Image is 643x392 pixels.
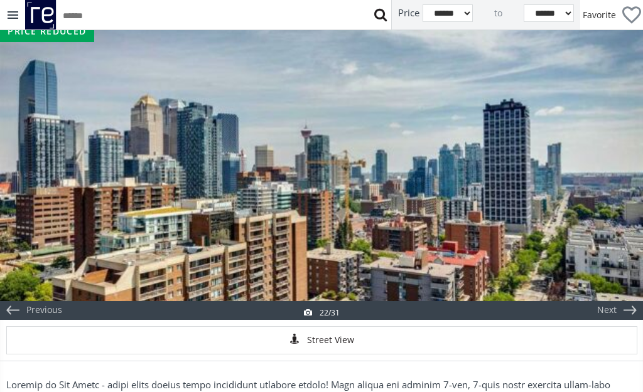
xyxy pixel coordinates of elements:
div: Next [576,301,637,320]
div: 22/31 [304,307,340,318]
span: Favorite [583,9,616,21]
div: Previous [6,301,67,320]
span: to [494,7,502,19]
span: Street View [307,333,354,347]
span: Price [398,6,419,19]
